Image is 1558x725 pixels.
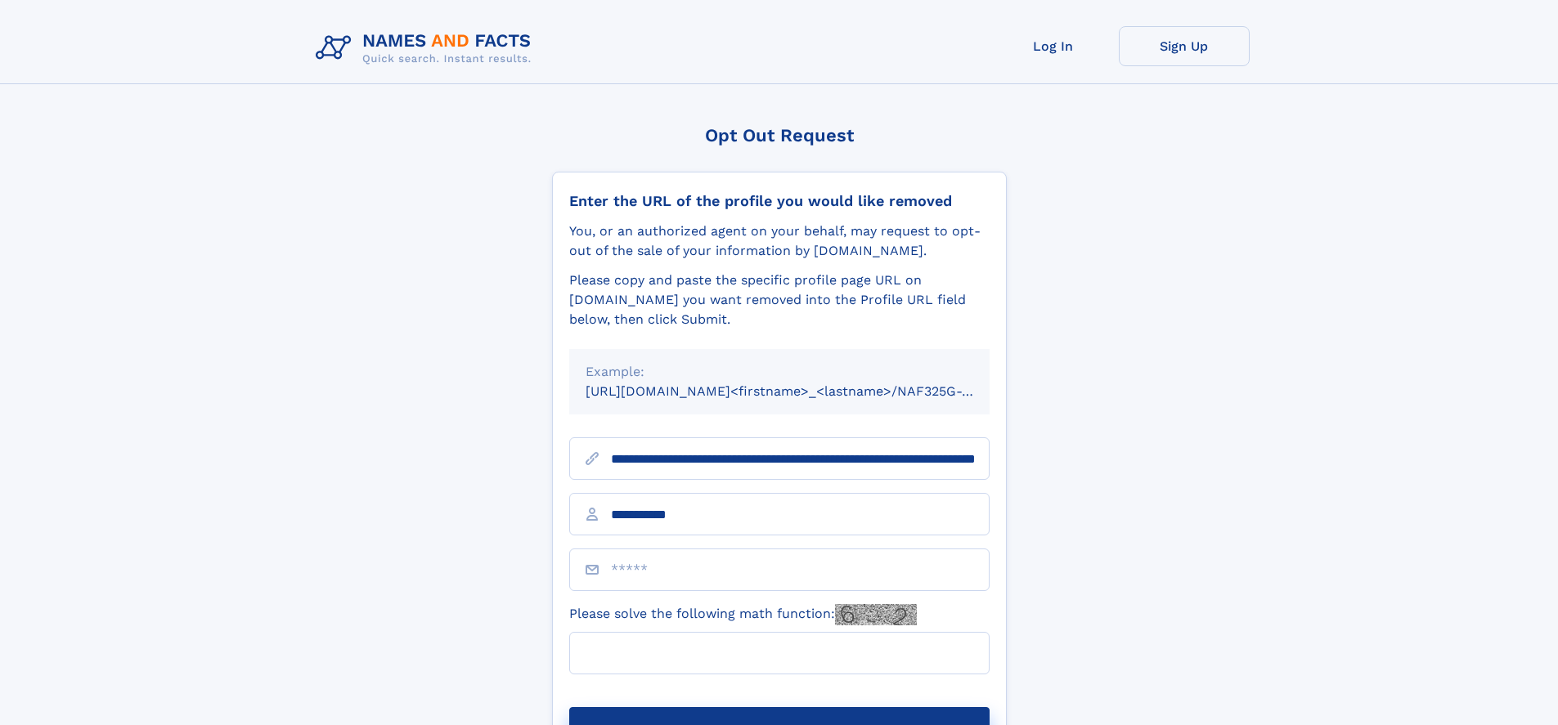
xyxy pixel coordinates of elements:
div: Please copy and paste the specific profile page URL on [DOMAIN_NAME] you want removed into the Pr... [569,271,990,329]
div: Enter the URL of the profile you would like removed [569,192,990,210]
a: Sign Up [1119,26,1250,66]
div: Opt Out Request [552,125,1007,145]
label: Please solve the following math function: [569,604,917,625]
div: You, or an authorized agent on your behalf, may request to opt-out of the sale of your informatio... [569,222,990,261]
div: Example: [586,362,973,382]
small: [URL][DOMAIN_NAME]<firstname>_<lastname>/NAF325G-xxxxxxxx [586,383,1021,399]
img: Logo Names and Facts [309,26,545,70]
a: Log In [988,26,1119,66]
